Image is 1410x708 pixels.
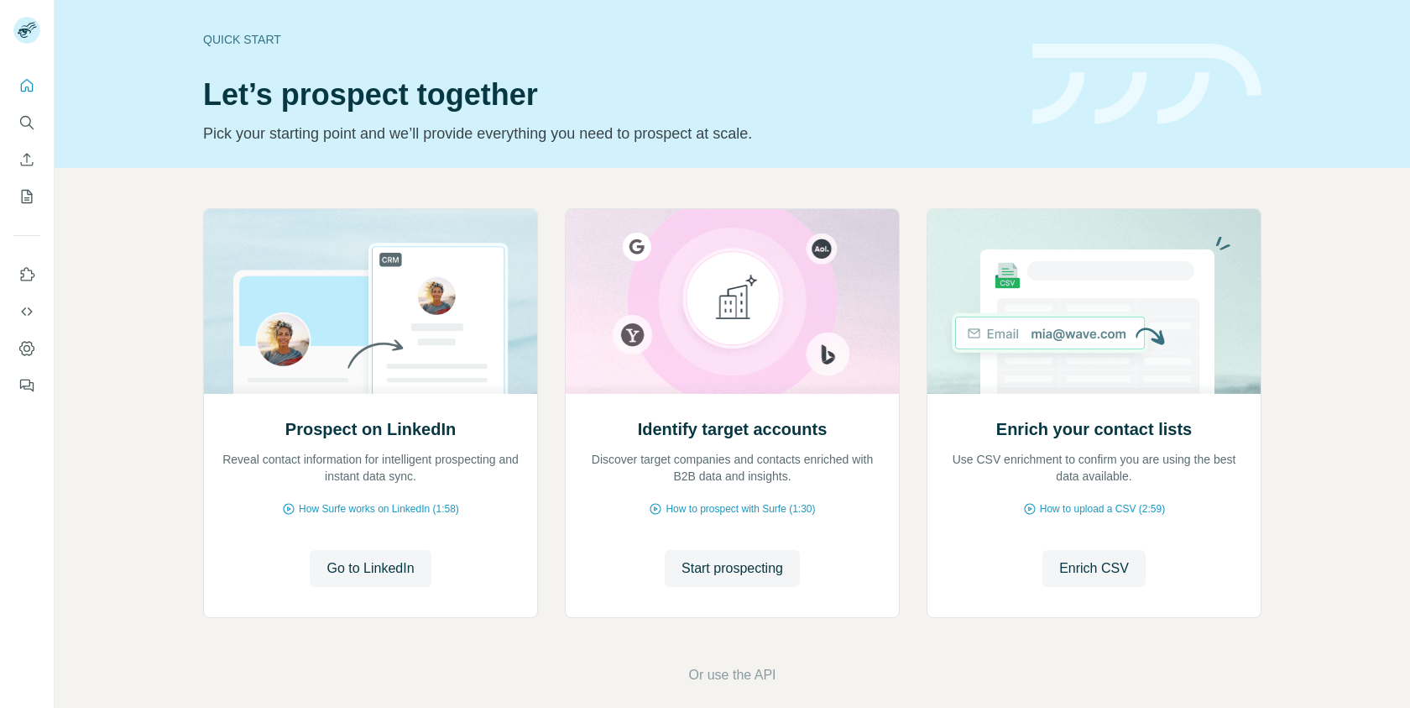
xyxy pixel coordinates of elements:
img: Enrich your contact lists [927,209,1261,394]
button: Quick start [13,71,40,101]
p: Discover target companies and contacts enriched with B2B data and insights. [582,451,882,485]
span: How Surfe works on LinkedIn (1:58) [299,501,459,517]
span: How to upload a CSV (2:59) [1040,501,1165,517]
button: Enrich CSV [1042,550,1146,587]
p: Pick your starting point and we’ll provide everything you need to prospect at scale. [203,122,1012,145]
button: Enrich CSV [13,144,40,175]
img: Identify target accounts [565,209,900,394]
img: Prospect on LinkedIn [203,209,538,394]
img: banner [1032,44,1261,125]
h1: Let’s prospect together [203,78,1012,112]
p: Reveal contact information for intelligent prospecting and instant data sync. [221,451,520,485]
button: Go to LinkedIn [310,550,431,587]
button: Use Surfe on LinkedIn [13,260,40,290]
h2: Identify target accounts [638,417,828,441]
button: Start prospecting [665,550,800,587]
span: Go to LinkedIn [326,559,414,579]
button: Use Surfe API [13,296,40,327]
div: Quick start [203,31,1012,48]
button: Feedback [13,370,40,401]
button: Dashboard [13,333,40,364]
button: My lists [13,181,40,212]
h2: Prospect on LinkedIn [285,417,456,441]
span: Start prospecting [681,559,783,579]
button: Search [13,108,40,138]
h2: Enrich your contact lists [996,417,1192,441]
p: Use CSV enrichment to confirm you are using the best data available. [944,451,1244,485]
span: How to prospect with Surfe (1:30) [666,501,815,517]
button: Or use the API [688,665,775,685]
span: Enrich CSV [1059,559,1129,579]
